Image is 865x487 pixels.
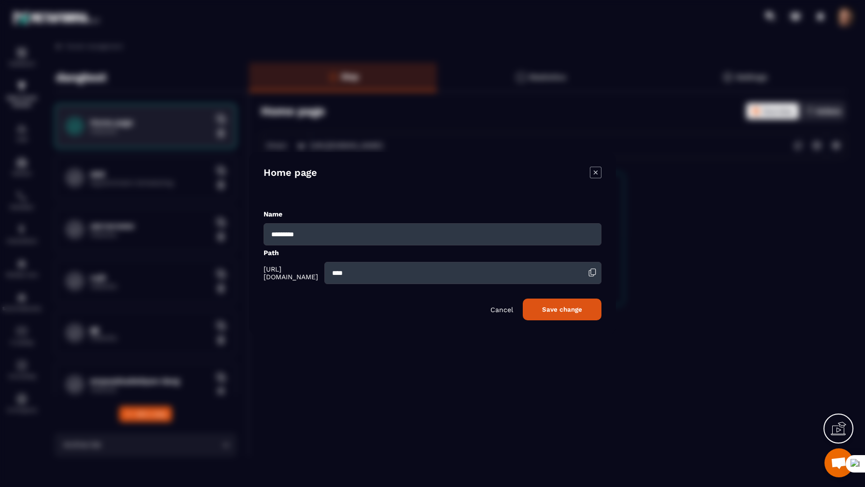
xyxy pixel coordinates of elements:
label: Name [264,210,282,218]
a: Mở cuộc trò chuyện [824,448,853,477]
span: [URL][DOMAIN_NAME] [264,265,322,281]
button: Save change [523,299,601,320]
label: Path [264,249,279,257]
h4: Home page [264,167,317,180]
p: Cancel [490,306,513,314]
